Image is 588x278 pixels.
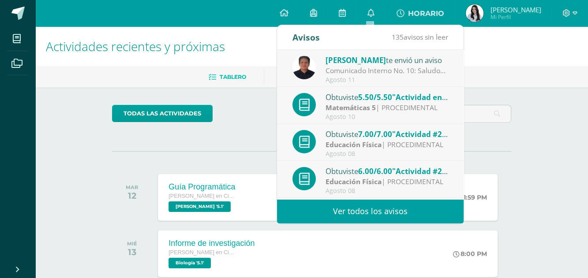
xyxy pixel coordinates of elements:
[292,56,316,79] img: eff8bfa388aef6dbf44d967f8e9a2edc.png
[326,54,448,66] div: te envió un aviso
[169,239,255,248] div: Informe de investigación
[326,140,382,149] strong: Educación Física
[408,9,444,18] span: HORARIO
[127,247,137,257] div: 13
[453,250,487,258] div: 8:00 PM
[126,190,138,201] div: 12
[358,166,392,176] span: 6.00/6.00
[392,129,448,139] span: "Actividad #2"
[292,25,320,49] div: Avisos
[358,92,392,102] span: 5.50/5.50
[277,199,464,223] a: Ver todos los avisos
[392,32,404,42] span: 135
[326,55,386,65] span: [PERSON_NAME]
[169,258,211,268] span: Biología '5.1'
[326,150,448,158] div: Agosto 08
[169,182,235,192] div: Guía Programática
[209,70,246,84] a: Tablero
[169,249,235,256] span: [PERSON_NAME] en Ciencias y Letras
[490,13,541,21] span: Mi Perfil
[326,76,448,84] div: Agosto 11
[392,166,448,176] span: "Actividad #2"
[392,92,582,102] span: "Actividad en Aleks No. 1 "Funciones Logarítmicas""
[169,201,231,212] span: PEREL '5.1'
[326,91,448,103] div: Obtuviste en
[326,113,448,121] div: Agosto 10
[326,177,448,187] div: | PROCEDIMENTAL
[392,32,448,42] span: avisos sin leer
[126,184,138,190] div: MAR
[326,66,448,76] div: Comunicado Interno No. 10: Saludos Cordiales, Por este medio se hace notificación electrónica del...
[326,177,382,186] strong: Educación Física
[326,103,448,113] div: | PROCEDIMENTAL
[127,241,137,247] div: MIÉ
[326,165,448,177] div: Obtuviste en
[326,140,448,150] div: | PROCEDIMENTAL
[46,38,225,55] span: Actividades recientes y próximas
[466,4,483,22] img: 3ab4b2b84272e6d27f1a9a1c5ffcc655.png
[454,193,487,201] div: 11:59 PM
[490,5,541,14] span: [PERSON_NAME]
[326,103,376,112] strong: Matemáticas 5
[326,187,448,195] div: Agosto 08
[358,129,392,139] span: 7.00/7.00
[220,74,246,80] span: Tablero
[112,105,213,122] a: todas las Actividades
[169,193,235,199] span: [PERSON_NAME] en Ciencias y Letras
[326,128,448,140] div: Obtuviste en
